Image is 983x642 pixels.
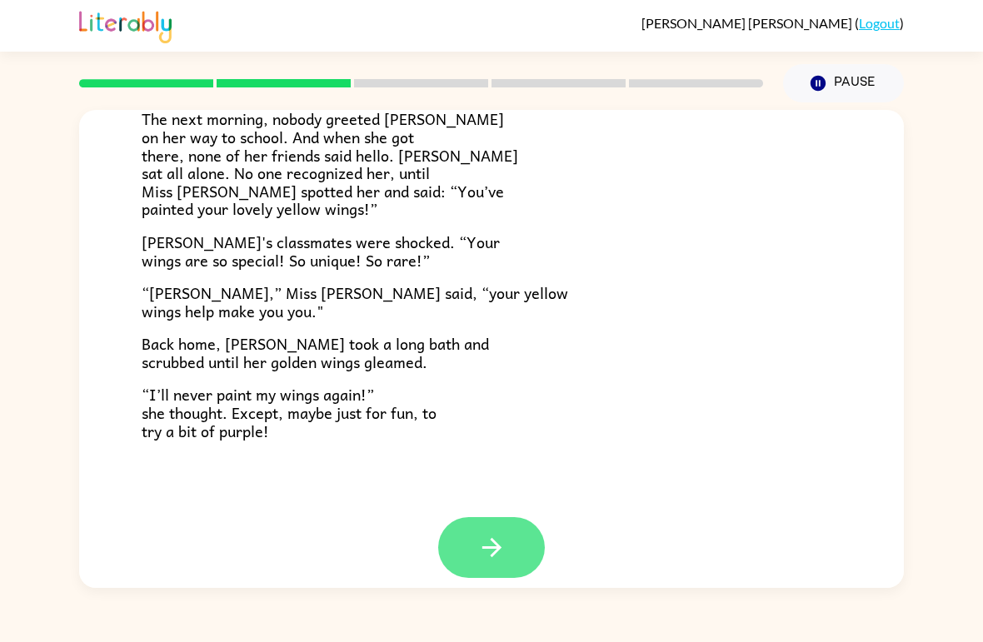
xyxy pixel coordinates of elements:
span: [PERSON_NAME]'s classmates were shocked. “Your wings are so special! So unique! So rare!” [142,230,500,272]
button: Pause [783,64,904,102]
img: Literably [79,7,172,43]
div: ( ) [641,15,904,31]
span: Back home, [PERSON_NAME] took a long bath and scrubbed until her golden wings gleamed. [142,331,489,374]
span: [PERSON_NAME] [PERSON_NAME] [641,15,855,31]
span: “[PERSON_NAME],” Miss [PERSON_NAME] said, “your yellow wings help make you you." [142,281,568,323]
span: “I’ll never paint my wings again!” she thought. Except, maybe just for fun, to try a bit of purple! [142,382,437,442]
span: The next morning, nobody greeted [PERSON_NAME] on her way to school. And when she got there, none... [142,107,518,221]
a: Logout [859,15,900,31]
